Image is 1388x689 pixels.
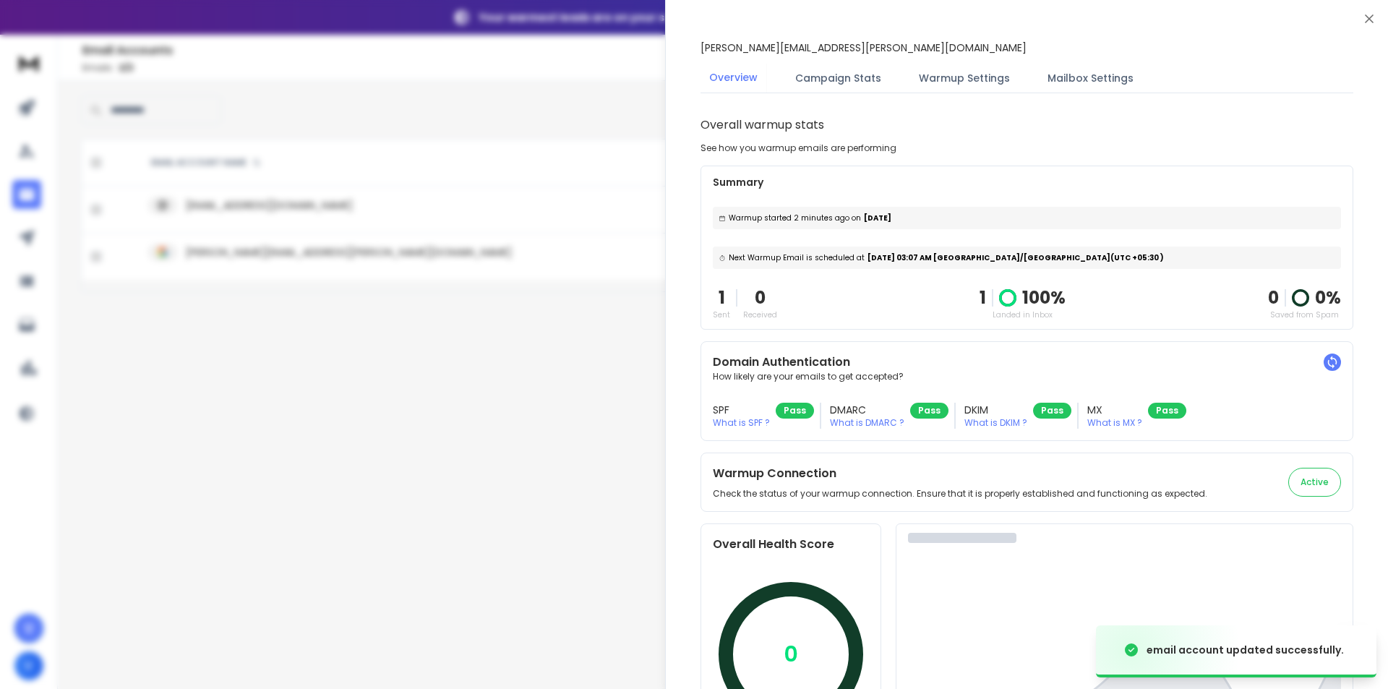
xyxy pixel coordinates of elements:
[910,62,1019,94] button: Warmup Settings
[713,465,1207,482] h2: Warmup Connection
[701,116,824,134] h1: Overall warmup stats
[713,175,1341,189] p: Summary
[1268,309,1341,320] p: Saved from Spam
[1288,468,1341,497] button: Active
[713,403,770,417] h3: SPF
[1039,62,1142,94] button: Mailbox Settings
[1022,286,1066,309] p: 100 %
[713,309,730,320] p: Sent
[830,417,904,429] p: What is DMARC ?
[784,641,798,667] p: 0
[701,40,1027,55] p: [PERSON_NAME][EMAIL_ADDRESS][PERSON_NAME][DOMAIN_NAME]
[713,207,1341,229] div: [DATE]
[1087,417,1142,429] p: What is MX ?
[701,142,896,154] p: See how you warmup emails are performing
[713,247,1341,269] div: [DATE] 03:07 AM [GEOGRAPHIC_DATA]/[GEOGRAPHIC_DATA] (UTC +05:30 )
[964,417,1027,429] p: What is DKIM ?
[713,536,869,553] h2: Overall Health Score
[743,286,777,309] p: 0
[1268,286,1279,309] strong: 0
[1087,403,1142,417] h3: MX
[980,309,1066,320] p: Landed in Inbox
[1033,403,1071,419] div: Pass
[729,213,861,223] span: Warmup started 2 minutes ago on
[980,286,986,309] p: 1
[713,286,730,309] p: 1
[910,403,948,419] div: Pass
[964,403,1027,417] h3: DKIM
[713,371,1341,382] p: How likely are your emails to get accepted?
[830,403,904,417] h3: DMARC
[776,403,814,419] div: Pass
[743,309,777,320] p: Received
[713,354,1341,371] h2: Domain Authentication
[1148,403,1186,419] div: Pass
[787,62,890,94] button: Campaign Stats
[713,417,770,429] p: What is SPF ?
[701,61,766,95] button: Overview
[729,252,865,263] span: Next Warmup Email is scheduled at
[1315,286,1341,309] p: 0 %
[713,488,1207,500] p: Check the status of your warmup connection. Ensure that it is properly established and functionin...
